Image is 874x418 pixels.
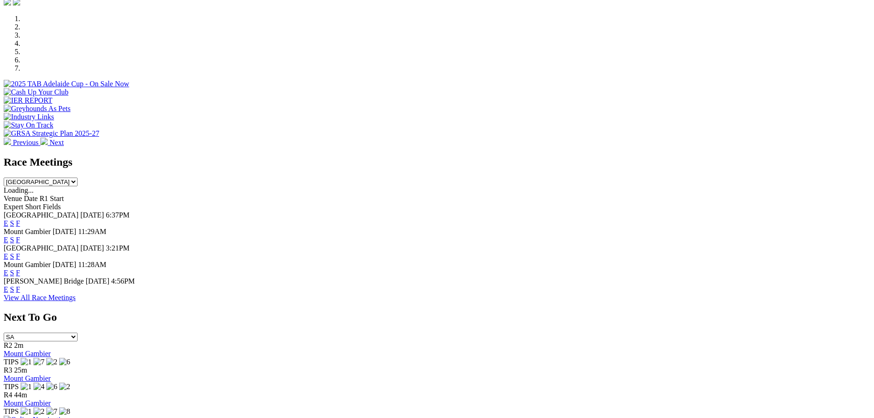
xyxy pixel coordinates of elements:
a: Next [40,139,64,146]
img: 1 [21,383,32,391]
a: S [10,219,14,227]
span: [DATE] [53,261,77,268]
img: 6 [46,383,57,391]
span: 2m [14,341,23,349]
span: [PERSON_NAME] Bridge [4,277,84,285]
span: [DATE] [86,277,110,285]
img: Greyhounds As Pets [4,105,71,113]
span: 25m [14,366,27,374]
span: Loading... [4,186,33,194]
span: [DATE] [80,244,104,252]
span: Expert [4,203,23,211]
img: 7 [46,407,57,416]
span: [GEOGRAPHIC_DATA] [4,211,78,219]
img: Industry Links [4,113,54,121]
a: S [10,252,14,260]
span: TIPS [4,358,19,366]
h2: Next To Go [4,311,870,323]
img: 8 [59,407,70,416]
span: Next [50,139,64,146]
span: Fields [43,203,61,211]
img: 1 [21,407,32,416]
img: 1 [21,358,32,366]
a: View All Race Meetings [4,294,76,301]
a: E [4,219,8,227]
a: E [4,285,8,293]
a: Mount Gambier [4,399,51,407]
img: chevron-left-pager-white.svg [4,138,11,145]
img: 2 [59,383,70,391]
img: IER REPORT [4,96,52,105]
span: Venue [4,195,22,202]
img: GRSA Strategic Plan 2025-27 [4,129,99,138]
a: E [4,269,8,277]
a: F [16,252,20,260]
img: 2025 TAB Adelaide Cup - On Sale Now [4,80,129,88]
img: Cash Up Your Club [4,88,68,96]
span: R3 [4,366,12,374]
span: TIPS [4,407,19,415]
a: Previous [4,139,40,146]
span: 6:37PM [106,211,130,219]
img: chevron-right-pager-white.svg [40,138,48,145]
span: [DATE] [53,228,77,235]
img: 4 [33,383,45,391]
span: R2 [4,341,12,349]
a: E [4,236,8,244]
span: Date [24,195,38,202]
span: 3:21PM [106,244,130,252]
img: 2 [33,407,45,416]
a: S [10,236,14,244]
h2: Race Meetings [4,156,870,168]
span: R4 [4,391,12,399]
span: [GEOGRAPHIC_DATA] [4,244,78,252]
span: Mount Gambier [4,228,51,235]
a: S [10,285,14,293]
span: 11:29AM [78,228,106,235]
span: 4:56PM [111,277,135,285]
a: S [10,269,14,277]
a: F [16,269,20,277]
a: F [16,236,20,244]
a: E [4,252,8,260]
span: Short [25,203,41,211]
a: Mount Gambier [4,350,51,357]
span: TIPS [4,383,19,390]
a: F [16,219,20,227]
span: 11:28AM [78,261,106,268]
img: Stay On Track [4,121,53,129]
a: Mount Gambier [4,374,51,382]
span: 44m [14,391,27,399]
span: R1 Start [39,195,64,202]
span: Previous [13,139,39,146]
span: [DATE] [80,211,104,219]
span: Mount Gambier [4,261,51,268]
img: 7 [33,358,45,366]
img: 6 [59,358,70,366]
img: 2 [46,358,57,366]
a: F [16,285,20,293]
